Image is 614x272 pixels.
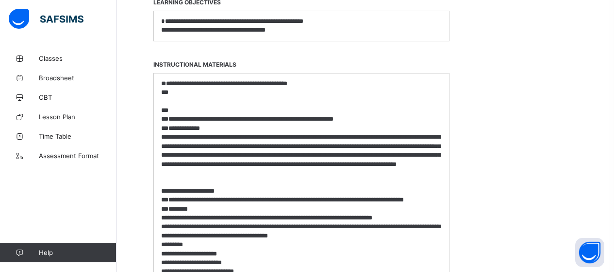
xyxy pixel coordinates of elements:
[9,9,83,29] img: safsims
[39,249,116,256] span: Help
[39,152,116,160] span: Assessment Format
[39,93,116,101] span: CBT
[153,56,449,73] span: INSTRUCTIONAL MATERIALS
[575,238,604,267] button: Open asap
[39,113,116,121] span: Lesson Plan
[39,132,116,140] span: Time Table
[39,74,116,82] span: Broadsheet
[39,54,116,62] span: Classes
